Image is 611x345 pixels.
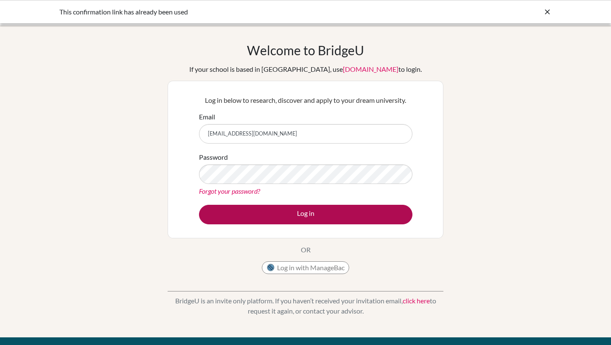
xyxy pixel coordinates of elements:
div: If your school is based in [GEOGRAPHIC_DATA], use to login. [189,64,422,74]
h1: Welcome to BridgeU [247,42,364,58]
p: Log in below to research, discover and apply to your dream university. [199,95,412,105]
a: Forgot your password? [199,187,260,195]
button: Log in [199,205,412,224]
p: OR [301,245,311,255]
button: Log in with ManageBac [262,261,349,274]
div: This confirmation link has already been used [59,7,424,17]
a: [DOMAIN_NAME] [343,65,398,73]
label: Email [199,112,215,122]
p: BridgeU is an invite only platform. If you haven’t received your invitation email, to request it ... [168,296,443,316]
label: Password [199,152,228,162]
a: click here [403,297,430,305]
